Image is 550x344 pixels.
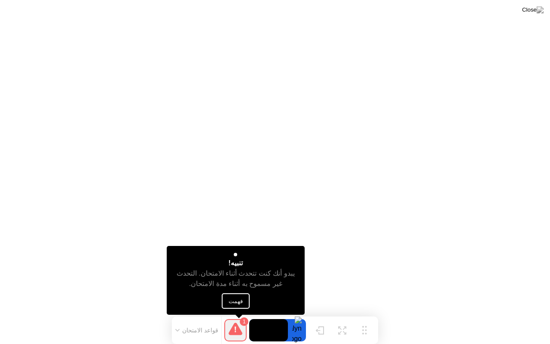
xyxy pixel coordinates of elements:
[228,258,242,268] div: تنبيه!
[174,268,297,289] div: يبدو أنك كنت تتحدث أثناء الامتحان. التحدث غير مسموح به أثناء مدة الامتحان.
[240,317,248,326] div: 1
[522,6,544,13] img: Close
[173,326,221,334] button: قواعد الامتحان
[222,293,250,309] button: فهمت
